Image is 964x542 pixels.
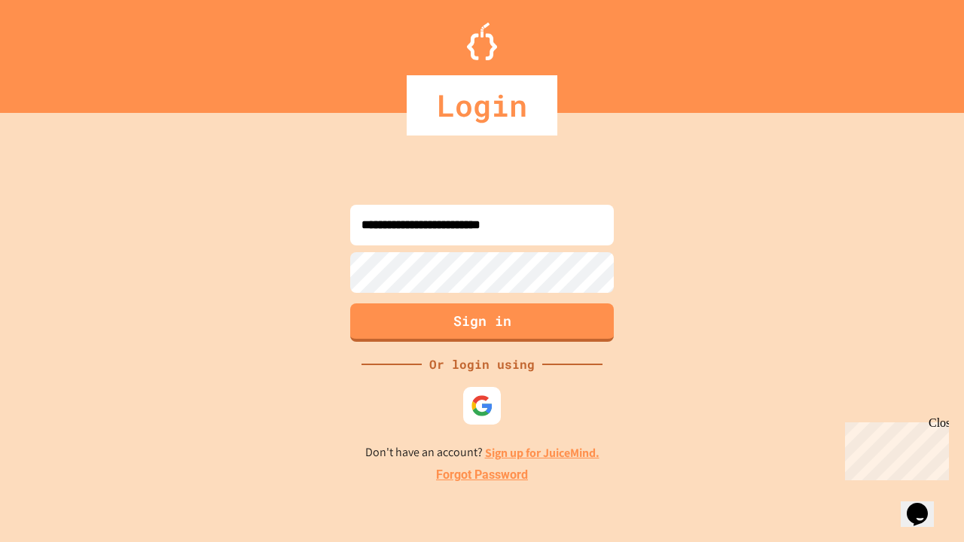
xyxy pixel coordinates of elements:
div: Chat with us now!Close [6,6,104,96]
iframe: chat widget [839,416,949,480]
p: Don't have an account? [365,443,599,462]
div: Or login using [422,355,542,373]
div: Login [407,75,557,135]
img: google-icon.svg [471,394,493,417]
a: Sign up for JuiceMind. [485,445,599,461]
iframe: chat widget [901,482,949,527]
button: Sign in [350,303,614,342]
img: Logo.svg [467,23,497,60]
a: Forgot Password [436,466,528,484]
